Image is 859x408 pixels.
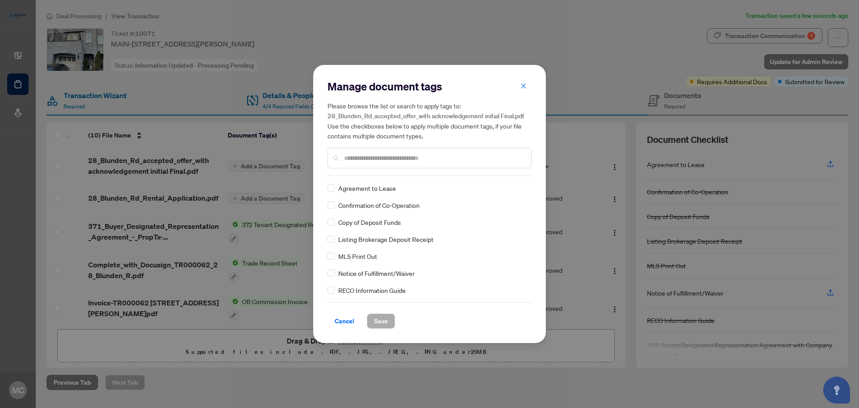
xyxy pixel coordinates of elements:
button: Cancel [327,314,361,329]
span: 28_Blunden_Rd_accepted_offer_with acknowledgement initial Final.pdf [327,112,524,120]
h2: Manage document tags [327,79,532,94]
span: Notice of Fulfillment/Waiver [338,268,415,278]
span: close [520,83,527,89]
button: Save [367,314,395,329]
span: Agreement to Lease [338,183,396,193]
span: Cancel [335,314,354,328]
span: RECO Information Guide [338,285,406,295]
span: Confirmation of Co-Operation [338,200,420,210]
span: Listing Brokerage Deposit Receipt [338,234,434,244]
button: Open asap [823,377,850,404]
span: Copy of Deposit Funds [338,217,401,227]
h5: Please browse the list or search to apply tags to: Use the checkboxes below to apply multiple doc... [327,101,532,141]
span: MLS Print Out [338,251,377,261]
